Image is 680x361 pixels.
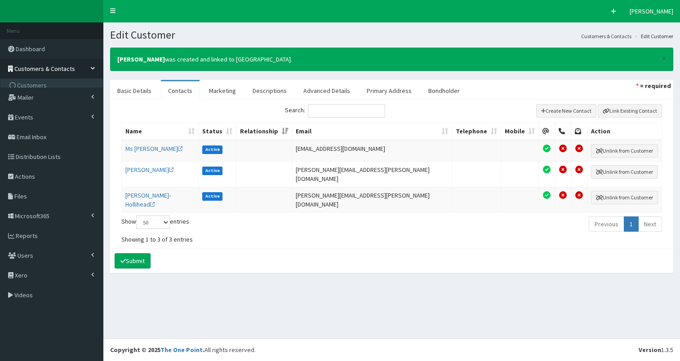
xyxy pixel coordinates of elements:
[199,123,236,140] th: Status: activate to sort column ascending
[292,123,452,140] th: Email: activate to sort column ascending
[638,216,662,232] a: Next
[160,346,203,354] a: The One Point
[581,32,631,40] a: Customers & Contacts
[15,212,49,220] span: Microsoft365
[236,123,292,140] th: Relationship: activate to sort column ascending
[14,192,27,200] span: Files
[136,216,170,229] select: Showentries
[14,291,33,299] span: Videos
[15,271,27,279] span: Xero
[115,253,151,269] button: Submit
[125,191,171,208] a: [PERSON_NAME]-Hollihead
[117,55,165,63] b: [PERSON_NAME]
[571,123,587,140] th: Post Permission
[591,144,658,158] button: Unlink from Customer
[110,29,673,41] h1: Edit Customer
[16,153,61,161] span: Distribution Lists
[125,166,174,174] a: [PERSON_NAME]
[639,346,661,354] b: Version
[161,81,200,100] a: Contacts
[18,93,34,101] span: Mailer
[640,82,671,90] strong: = required
[630,7,673,15] span: [PERSON_NAME]
[539,123,555,140] th: Email Permission
[16,45,45,53] span: Dashboard
[103,338,680,361] footer: All rights reserved.
[121,216,189,229] label: Show entries
[292,140,452,161] td: [EMAIL_ADDRESS][DOMAIN_NAME]
[110,48,673,71] div: was created and linked to [GEOGRAPHIC_DATA].
[421,81,467,100] a: Bondholder
[121,231,293,244] div: Showing 1 to 3 of 3 entries
[591,191,658,204] button: Unlink from Customer
[591,165,658,179] button: Unlink from Customer
[3,79,103,92] a: Customers
[17,81,47,89] span: Customers
[598,104,662,118] button: Link Existing Contact
[452,123,501,140] th: Telephone: activate to sort column ascending
[662,54,667,63] button: ×
[125,145,183,153] a: Ms [PERSON_NAME]
[360,81,419,100] a: Primary Address
[202,145,222,154] label: Active
[122,123,199,140] th: Name: activate to sort column ascending
[17,133,46,141] span: Email Inbox
[202,192,222,200] label: Active
[110,346,204,354] strong: Copyright © 2025 .
[15,113,33,121] span: Events
[14,65,75,73] span: Customers & Contacts
[202,81,243,100] a: Marketing
[15,172,35,180] span: Actions
[624,216,639,232] a: 1
[632,32,673,40] li: Edit Customer
[202,167,222,175] label: Active
[292,161,452,187] td: [PERSON_NAME][EMAIL_ADDRESS][PERSON_NAME][DOMAIN_NAME]
[536,104,597,118] button: Create New Contact
[110,81,159,100] a: Basic Details
[285,104,385,118] label: Search:
[292,187,452,212] td: [PERSON_NAME][EMAIL_ADDRESS][PERSON_NAME][DOMAIN_NAME]
[296,81,357,100] a: Advanced Details
[589,216,624,232] a: Previous
[555,123,571,140] th: Telephone Permission
[308,104,385,118] input: Search:
[587,123,662,140] th: Action
[18,251,33,260] span: Users
[245,81,294,100] a: Descriptions
[639,345,673,354] div: 1.3.5
[501,123,539,140] th: Mobile: activate to sort column ascending
[16,232,38,240] span: Reports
